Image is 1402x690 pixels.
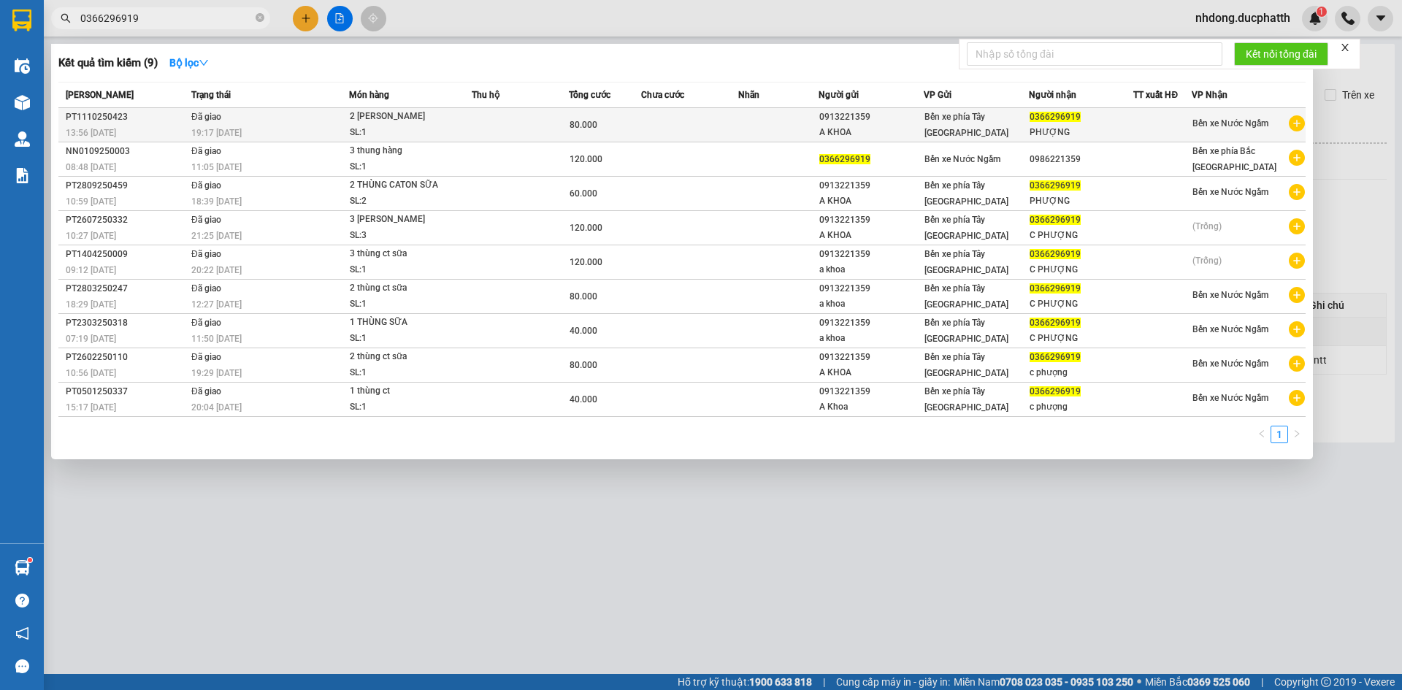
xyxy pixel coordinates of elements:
span: Bến xe Nước Ngầm [1192,359,1268,369]
span: Bến xe phía Bắc [GEOGRAPHIC_DATA] [1192,146,1276,172]
span: Người nhận [1029,90,1076,100]
h3: Kết quả tìm kiếm ( 9 ) [58,55,158,71]
span: left [1257,429,1266,438]
span: Đã giao [191,180,221,191]
span: 07:19 [DATE] [66,334,116,344]
div: 2 THÙNG CATON SỮA [350,177,459,193]
span: Bến xe phía Tây [GEOGRAPHIC_DATA] [924,283,1008,310]
img: warehouse-icon [15,131,30,147]
span: close-circle [256,12,264,26]
span: 120.000 [570,223,602,233]
img: warehouse-icon [15,58,30,74]
span: plus-circle [1289,218,1305,234]
div: 0913221359 [819,350,923,365]
div: A KHOA [819,125,923,140]
span: 0366296919 [1030,318,1081,328]
span: 120.000 [570,154,602,164]
div: A KHOA [819,228,923,243]
div: SL: 1 [350,296,459,313]
span: 19:17 [DATE] [191,128,242,138]
li: Next Page [1288,426,1306,443]
span: 13:56 [DATE] [66,128,116,138]
span: Bến xe Nước Ngầm [1192,393,1268,403]
span: 80.000 [570,120,597,130]
div: PHƯỢNG [1030,125,1133,140]
span: Bến xe Nước Ngầm [924,154,1000,164]
span: [PERSON_NAME] [66,90,134,100]
span: 0366296919 [819,154,870,164]
span: Đã giao [191,283,221,294]
span: Bến xe Nước Ngầm [1192,290,1268,300]
span: plus-circle [1289,287,1305,303]
span: 0366296919 [1030,112,1081,122]
span: search [61,13,71,23]
div: A Khoa [819,399,923,415]
div: 0913221359 [819,110,923,125]
span: Bến xe phía Tây [GEOGRAPHIC_DATA] [924,318,1008,344]
span: 21:25 [DATE] [191,231,242,241]
span: Tổng cước [569,90,610,100]
div: a khoa [819,331,923,346]
span: 09:12 [DATE] [66,265,116,275]
div: PT2303250318 [66,315,187,331]
span: Bến xe phía Tây [GEOGRAPHIC_DATA] [924,215,1008,241]
strong: Bộ lọc [169,57,209,69]
span: Đã giao [191,215,221,225]
span: 11:05 [DATE] [191,162,242,172]
span: 10:27 [DATE] [66,231,116,241]
span: Đã giao [191,112,221,122]
span: 10:56 [DATE] [66,368,116,378]
div: PT2602250110 [66,350,187,365]
div: SL: 1 [350,399,459,415]
span: Bến xe phía Tây [GEOGRAPHIC_DATA] [924,112,1008,138]
div: a khoa [819,262,923,277]
span: plus-circle [1289,150,1305,166]
span: Bến xe Nước Ngầm [1192,324,1268,334]
li: 1 [1271,426,1288,443]
img: warehouse-icon [15,95,30,110]
span: Bến xe Nước Ngầm [1192,187,1268,197]
span: 40.000 [570,326,597,336]
span: Món hàng [349,90,389,100]
input: Nhập số tổng đài [967,42,1222,66]
span: Bến xe phía Tây [GEOGRAPHIC_DATA] [924,352,1008,378]
div: SL: 1 [350,159,459,175]
div: SL: 2 [350,193,459,210]
span: 0366296919 [1030,386,1081,396]
div: 0913221359 [819,212,923,228]
div: A KHOA [819,365,923,380]
span: plus-circle [1289,184,1305,200]
span: 10:59 [DATE] [66,196,116,207]
span: Chưa cước [641,90,684,100]
div: SL: 1 [350,331,459,347]
span: Bến xe phía Tây [GEOGRAPHIC_DATA] [924,249,1008,275]
div: SL: 1 [350,262,459,278]
span: 80.000 [570,291,597,302]
div: PHƯỢNG [1030,193,1133,209]
div: 0986221359 [1030,152,1133,167]
span: (Trống) [1192,221,1222,231]
span: Đã giao [191,318,221,328]
span: plus-circle [1289,390,1305,406]
div: SL: 1 [350,365,459,381]
span: Kết nối tổng đài [1246,46,1317,62]
img: solution-icon [15,168,30,183]
span: 60.000 [570,188,597,199]
div: A KHOA [819,193,923,209]
span: 20:22 [DATE] [191,265,242,275]
div: c phượng [1030,365,1133,380]
input: Tìm tên, số ĐT hoặc mã đơn [80,10,253,26]
div: a khoa [819,296,923,312]
span: 40.000 [570,394,597,405]
span: VP Nhận [1192,90,1227,100]
div: 0913221359 [819,281,923,296]
div: 3 [PERSON_NAME] [350,212,459,228]
span: plus-circle [1289,115,1305,131]
span: Bến xe Nước Ngầm [1192,118,1268,129]
span: 0366296919 [1030,180,1081,191]
span: notification [15,626,29,640]
span: 15:17 [DATE] [66,402,116,413]
span: 12:27 [DATE] [191,299,242,310]
span: (Trống) [1192,256,1222,266]
button: left [1253,426,1271,443]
